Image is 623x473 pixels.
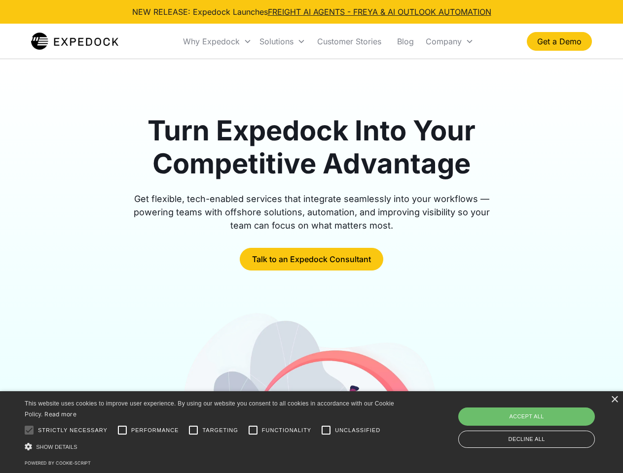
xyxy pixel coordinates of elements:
[25,460,91,466] a: Powered by cookie-script
[36,444,77,450] span: Show details
[527,32,592,51] a: Get a Demo
[122,192,501,232] div: Get flexible, tech-enabled services that integrate seamlessly into your workflows — powering team...
[309,25,389,58] a: Customer Stories
[31,32,118,51] img: Expedock Logo
[259,36,293,46] div: Solutions
[335,426,380,435] span: Unclassified
[179,25,256,58] div: Why Expedock
[256,25,309,58] div: Solutions
[183,36,240,46] div: Why Expedock
[25,441,398,452] div: Show details
[122,114,501,180] h1: Turn Expedock Into Your Competitive Advantage
[25,400,394,418] span: This website uses cookies to improve user experience. By using our website you consent to all coo...
[132,6,491,18] div: NEW RELEASE: Expedock Launches
[38,426,108,435] span: Strictly necessary
[31,32,118,51] a: home
[422,25,477,58] div: Company
[44,410,76,418] a: Read more
[426,36,462,46] div: Company
[240,248,383,270] a: Talk to an Expedock Consultant
[389,25,422,58] a: Blog
[459,367,623,473] iframe: Chat Widget
[202,426,238,435] span: Targeting
[262,426,311,435] span: Functionality
[268,7,491,17] a: FREIGHT AI AGENTS - FREYA & AI OUTLOOK AUTOMATION
[131,426,179,435] span: Performance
